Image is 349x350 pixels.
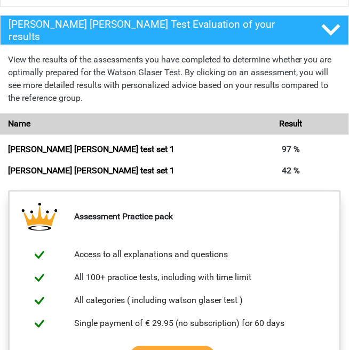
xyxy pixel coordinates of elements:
[9,18,282,43] h4: [PERSON_NAME] [PERSON_NAME] Test Evaluation of your results
[233,118,349,131] div: Result
[8,166,174,176] a: [PERSON_NAME] [PERSON_NAME] test set 1
[8,54,341,105] p: View the results of the assessments you have completed to determine whether you are optimally pre...
[8,145,174,155] a: [PERSON_NAME] [PERSON_NAME] test set 1
[8,15,341,45] a: [PERSON_NAME] [PERSON_NAME] Test Evaluation of your results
